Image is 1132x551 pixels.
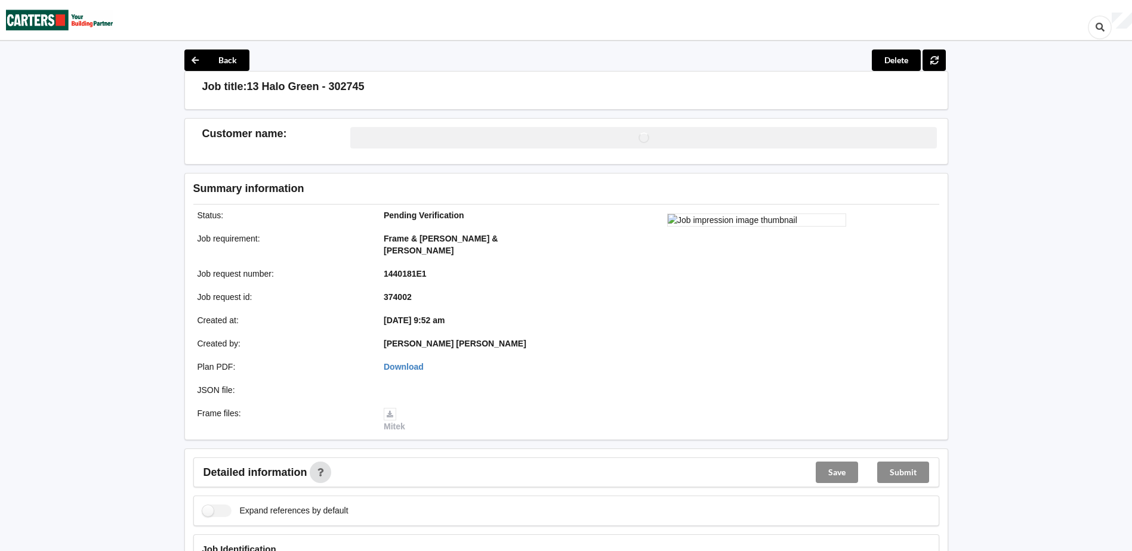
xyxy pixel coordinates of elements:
div: Frame files : [189,407,376,432]
b: 374002 [384,292,412,302]
h3: Job title: [202,80,247,94]
div: JSON file : [189,384,376,396]
h3: 13 Halo Green - 302745 [247,80,365,94]
b: [PERSON_NAME] [PERSON_NAME] [384,339,526,348]
b: Frame & [PERSON_NAME] & [PERSON_NAME] [384,234,498,255]
img: Carters [6,1,113,39]
div: Job request id : [189,291,376,303]
b: 1440181E1 [384,269,427,278]
a: Download [384,362,424,372]
button: Delete [872,49,921,71]
div: Plan PDF : [189,361,376,373]
div: User Profile [1112,13,1132,29]
div: Created by : [189,338,376,349]
img: Job impression image thumbnail [667,213,846,227]
b: Pending Verification [384,211,464,220]
h3: Summary information [193,182,749,196]
label: Expand references by default [202,504,348,517]
b: [DATE] 9:52 am [384,315,445,325]
button: Back [184,49,249,71]
div: Status : [189,209,376,221]
h3: Customer name : [202,127,351,141]
span: Detailed information [203,467,307,478]
a: Mitek [384,408,405,431]
div: Created at : [189,314,376,326]
div: Job requirement : [189,233,376,256]
div: Job request number : [189,268,376,280]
